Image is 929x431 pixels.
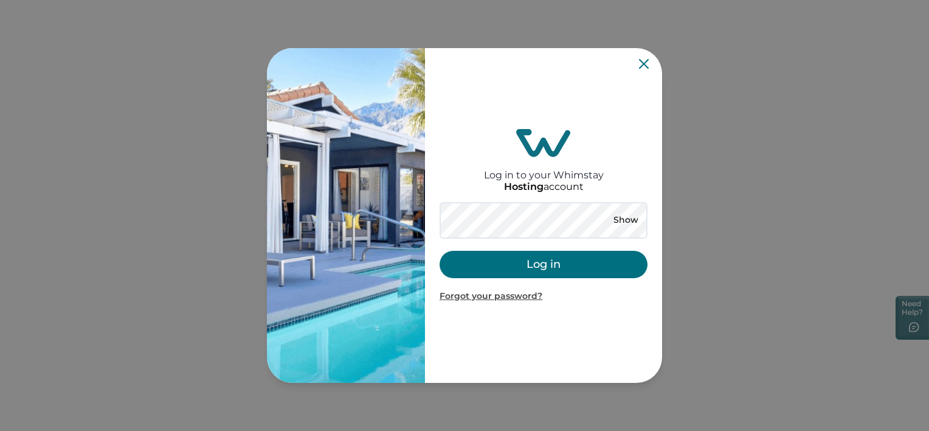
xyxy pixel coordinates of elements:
[440,290,648,303] p: Forgot your password?
[440,251,648,278] button: Log in
[504,181,584,193] p: account
[504,181,544,193] p: Hosting
[484,157,604,181] h2: Log in to your Whimstay
[604,212,648,229] button: Show
[516,129,571,157] img: login-logo
[267,48,425,383] img: auth-banner
[639,59,649,69] button: Close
